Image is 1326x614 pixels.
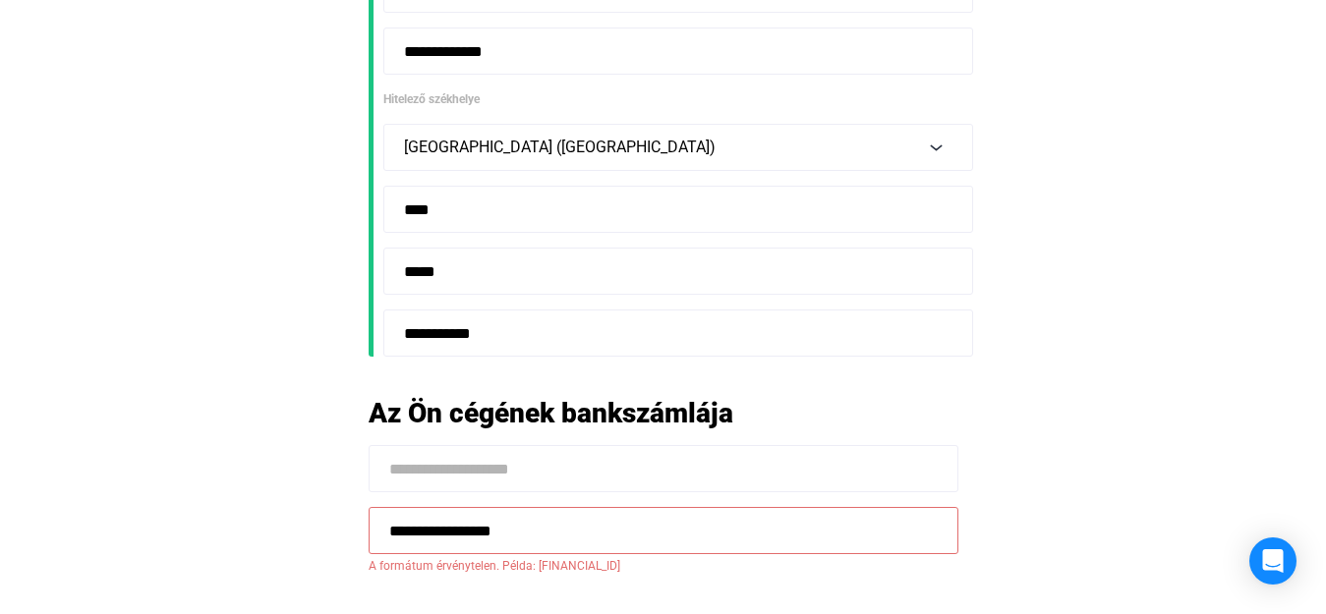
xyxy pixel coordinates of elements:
h2: Az Ön cégének bankszámlája [369,396,958,430]
div: Open Intercom Messenger [1249,537,1297,585]
span: [GEOGRAPHIC_DATA] ([GEOGRAPHIC_DATA]) [404,138,716,156]
div: Hitelező székhelye [383,89,958,109]
span: A formátum érvénytelen. Példa: [FINANCIAL_ID] [369,554,958,578]
button: [GEOGRAPHIC_DATA] ([GEOGRAPHIC_DATA]) [383,124,973,171]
